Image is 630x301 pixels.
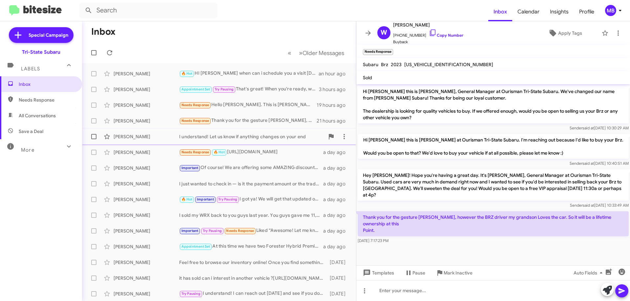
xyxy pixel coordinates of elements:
[9,27,73,43] a: Special Campaign
[582,125,594,130] span: said at
[114,102,179,108] div: [PERSON_NAME]
[326,291,351,297] div: [DATE]
[319,70,351,77] div: an hour ago
[79,3,217,18] input: Search
[114,228,179,234] div: [PERSON_NAME]
[181,119,209,123] span: Needs Response
[358,85,629,123] p: Hi [PERSON_NAME] this is [PERSON_NAME], General Manager at Ourisman Tri-State Subaru. We've chang...
[363,49,393,55] small: Needs Response
[358,238,388,243] span: [DATE] 7:17:23 PM
[488,2,512,21] a: Inbox
[181,150,209,154] span: Needs Response
[404,62,493,67] span: [US_VEHICLE_IDENTIFICATION_NUMBER]
[317,102,351,108] div: 19 hours ago
[393,39,463,45] span: Buyback
[179,196,323,203] div: I got ya! We will get that updated on our end
[179,148,323,156] div: [URL][DOMAIN_NAME]
[29,32,68,38] span: Special Campaign
[531,27,598,39] button: Apply Tags
[181,197,193,201] span: 🔥 Hot
[114,259,179,266] div: [PERSON_NAME]
[582,161,594,166] span: said at
[323,165,351,171] div: a day ago
[114,86,179,93] div: [PERSON_NAME]
[179,275,326,281] div: it has sold can i interest in another vehicle ?[URL][DOMAIN_NAME]
[323,212,351,218] div: a day ago
[226,229,254,233] span: Needs Response
[412,267,425,279] span: Pause
[399,267,430,279] button: Pause
[179,259,326,266] div: Feel free to browse our inventory online! Once you find something you like, let’s set up an appoi...
[323,180,351,187] div: a day ago
[22,49,60,55] div: Tri-State Subaru
[574,267,605,279] span: Auto Fields
[326,275,351,281] div: [DATE]
[323,149,351,156] div: a day ago
[381,28,387,38] span: W
[356,267,399,279] button: Templates
[295,46,348,60] button: Next
[362,267,394,279] span: Templates
[363,62,378,67] span: Subaru
[319,86,351,93] div: 3 hours ago
[444,267,472,279] span: Mark Inactive
[317,118,351,124] div: 21 hours ago
[181,244,210,249] span: Appointment Set
[181,292,200,296] span: Try Pausing
[114,165,179,171] div: [PERSON_NAME]
[218,197,237,201] span: Try Pausing
[570,203,629,208] span: Sender [DATE] 10:33:49 AM
[114,180,179,187] div: [PERSON_NAME]
[326,259,351,266] div: [DATE]
[393,21,463,29] span: [PERSON_NAME]
[381,62,388,67] span: Brz
[570,161,629,166] span: Sender [DATE] 10:40:51 AM
[323,243,351,250] div: a day ago
[197,197,214,201] span: Important
[574,2,599,21] span: Profile
[179,180,323,187] div: I just wanted to check in — is it the payment amount or the trade-in value that’s been holding th...
[179,212,323,218] div: I sold my WRX back to you guys last year. You guys gave me 11,000 for it and then turned around a...
[599,5,623,16] button: MB
[545,2,574,21] a: Insights
[114,212,179,218] div: [PERSON_NAME]
[358,211,629,236] p: Thank you for the gesture [PERSON_NAME], however the BRZ driver my grandson Loves the car. So it ...
[203,229,222,233] span: Try Pausing
[114,243,179,250] div: [PERSON_NAME]
[393,29,463,39] span: [PHONE_NUMBER]
[181,166,199,170] span: Important
[21,66,40,72] span: Labels
[358,134,629,159] p: Hi [PERSON_NAME] this is [PERSON_NAME] at Ourisman Tri-State Subaru. I'm reaching out because I'd...
[114,133,179,140] div: [PERSON_NAME]
[21,147,34,153] span: More
[181,87,210,91] span: Appointment Set
[114,275,179,281] div: [PERSON_NAME]
[179,227,323,235] div: Liked “Awesome! Let me know if the meantime if you have any questions that I can help with!”
[179,164,323,172] div: Of course! We are offering some AMAZING discounts on our new inventory. The Forester's we are off...
[114,291,179,297] div: [PERSON_NAME]
[605,5,616,16] div: MB
[19,97,74,103] span: Needs Response
[114,149,179,156] div: [PERSON_NAME]
[179,117,317,124] div: Thank you for the gesture [PERSON_NAME], however the BRZ driver my grandson Loves the car. So it ...
[181,103,209,107] span: Needs Response
[179,70,319,77] div: HI [PERSON_NAME] when can i schedule you a visit [DATE] through [DATE] 9-7pm [DATE] 9-5pm
[179,85,319,93] div: That's great! When you're ready, we can set up an appointment to explore your options. Let me kno...
[179,243,323,250] div: At this time we have two Forester Hybrid Premium here. Did you want to set up a time to stop in a...
[284,46,295,60] button: Previous
[391,62,402,67] span: 2023
[19,128,43,135] span: Save a Deal
[303,49,344,57] span: Older Messages
[583,203,594,208] span: said at
[363,75,372,81] span: Sold
[114,118,179,124] div: [PERSON_NAME]
[323,196,351,203] div: a day ago
[570,125,629,130] span: Sender [DATE] 10:30:29 AM
[568,267,610,279] button: Auto Fields
[91,27,115,37] h1: Inbox
[179,290,326,297] div: I understand! I can reach out [DATE] and see if you do still have it and if so what day and time ...
[299,49,303,57] span: »
[19,112,56,119] span: All Conversations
